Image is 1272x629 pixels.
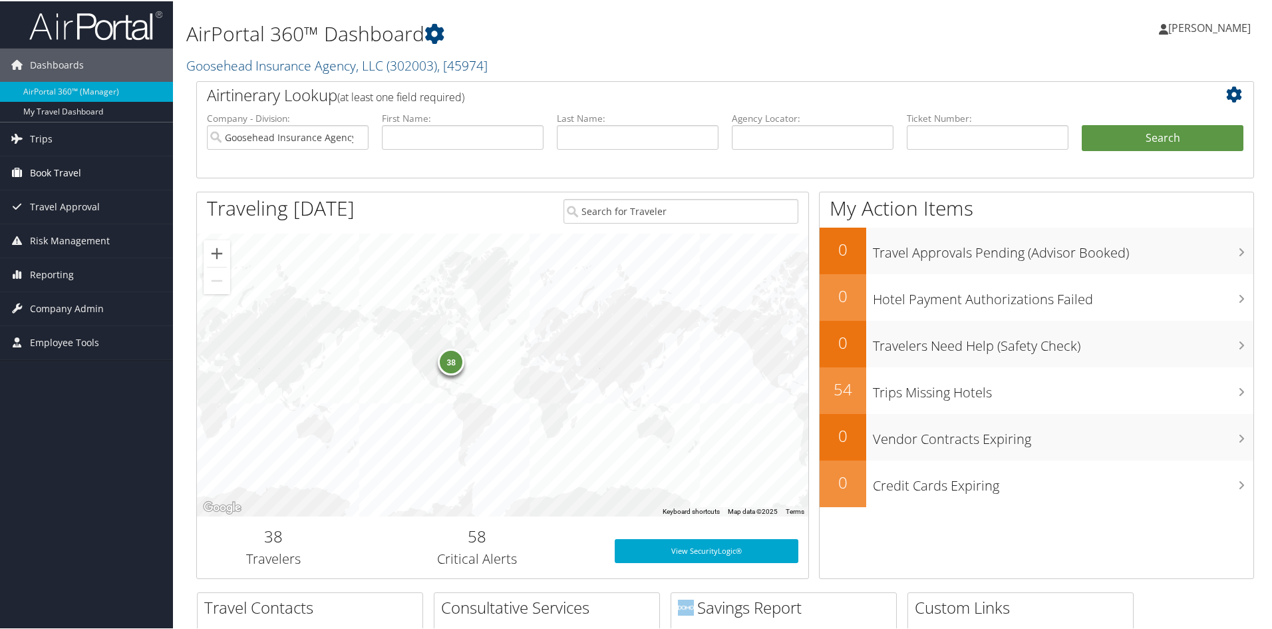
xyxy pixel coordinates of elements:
h3: Credit Cards Expiring [873,469,1253,494]
h2: 58 [360,524,595,546]
a: 0Hotel Payment Authorizations Failed [820,273,1253,319]
span: Book Travel [30,155,81,188]
a: [PERSON_NAME] [1159,7,1264,47]
a: 54Trips Missing Hotels [820,366,1253,413]
a: 0Credit Cards Expiring [820,459,1253,506]
h2: 38 [207,524,340,546]
button: Search [1082,124,1243,150]
h1: AirPortal 360™ Dashboard [186,19,905,47]
h2: Savings Report [678,595,896,618]
span: (at least one field required) [337,89,464,103]
span: Employee Tools [30,325,99,358]
button: Zoom out [204,266,230,293]
img: domo-logo.png [678,598,694,614]
h2: 0 [820,237,866,260]
h2: Travel Contacts [204,595,422,618]
div: 38 [438,347,464,374]
img: airportal-logo.png [29,9,162,40]
h2: Custom Links [915,595,1133,618]
label: Last Name: [557,110,718,124]
a: 0Travelers Need Help (Safety Check) [820,319,1253,366]
span: Trips [30,121,53,154]
h3: Critical Alerts [360,548,595,567]
h2: Consultative Services [441,595,659,618]
span: [PERSON_NAME] [1168,19,1251,34]
span: Risk Management [30,223,110,256]
h2: 0 [820,330,866,353]
a: View SecurityLogic® [615,538,798,562]
span: ( 302003 ) [387,55,437,73]
label: First Name: [382,110,544,124]
input: Search for Traveler [563,198,798,222]
label: Company - Division: [207,110,369,124]
h3: Travelers Need Help (Safety Check) [873,329,1253,354]
a: 0Travel Approvals Pending (Advisor Booked) [820,226,1253,273]
a: 0Vendor Contracts Expiring [820,413,1253,459]
h3: Hotel Payment Authorizations Failed [873,282,1253,308]
h3: Trips Missing Hotels [873,375,1253,401]
h2: 54 [820,377,866,399]
span: , [ 45974 ] [437,55,488,73]
label: Ticket Number: [907,110,1068,124]
h2: 0 [820,284,866,306]
button: Keyboard shortcuts [663,506,720,515]
label: Agency Locator: [732,110,893,124]
span: Company Admin [30,291,104,324]
span: Map data ©2025 [728,507,778,514]
h1: Traveling [DATE] [207,193,355,221]
span: Travel Approval [30,189,100,222]
h1: My Action Items [820,193,1253,221]
img: Google [200,498,244,515]
h2: 0 [820,423,866,446]
a: Open this area in Google Maps (opens a new window) [200,498,244,515]
h3: Travel Approvals Pending (Advisor Booked) [873,236,1253,261]
h2: Airtinerary Lookup [207,83,1156,105]
span: Reporting [30,257,74,290]
a: Terms (opens in new tab) [786,507,804,514]
h3: Travelers [207,548,340,567]
a: Goosehead Insurance Agency, LLC [186,55,488,73]
button: Zoom in [204,239,230,266]
h2: 0 [820,470,866,493]
h3: Vendor Contracts Expiring [873,422,1253,447]
span: Dashboards [30,47,84,81]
